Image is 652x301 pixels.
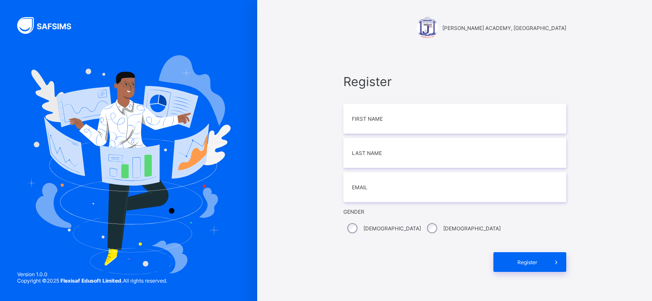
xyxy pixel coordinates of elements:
strong: Flexisaf Edusoft Limited. [60,277,123,284]
label: [DEMOGRAPHIC_DATA] [364,225,421,232]
span: Register [343,74,566,89]
span: Register [508,259,547,265]
label: [DEMOGRAPHIC_DATA] [443,225,501,232]
img: Hero Image [27,55,231,274]
span: [PERSON_NAME] ACADEMY, [GEOGRAPHIC_DATA] [442,25,566,31]
span: Copyright © 2025 All rights reserved. [17,277,167,284]
img: SAFSIMS Logo [17,17,81,34]
span: Version 1.0.0 [17,271,167,277]
span: Gender [343,209,566,215]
